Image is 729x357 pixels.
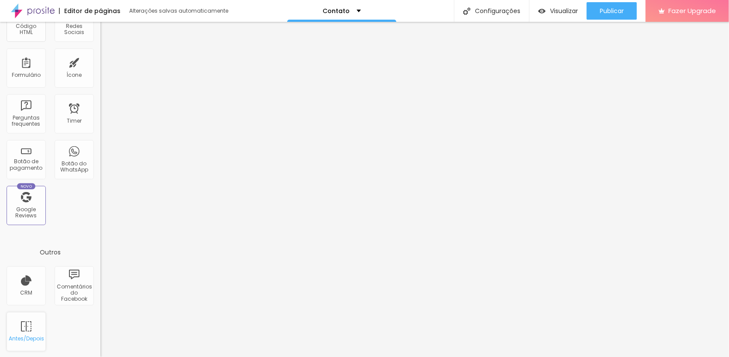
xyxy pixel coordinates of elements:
div: Novo [17,183,36,189]
div: Botão de pagamento [9,158,43,171]
button: Visualizar [530,2,587,20]
img: view-1.svg [538,7,546,15]
div: Alterações salvas automaticamente [129,8,230,14]
div: Comentários do Facebook [57,284,91,302]
div: Formulário [12,72,41,78]
img: Icone [463,7,471,15]
div: Botão do WhatsApp [57,161,91,173]
div: Editor de páginas [59,8,120,14]
div: CRM [20,290,32,296]
div: Timer [67,118,82,124]
span: Publicar [600,7,624,14]
div: Antes/Depois [9,336,43,342]
div: Ícone [67,72,82,78]
div: Google Reviews [9,206,43,219]
p: Contato [323,8,350,14]
iframe: Editor [100,22,729,357]
button: Publicar [587,2,637,20]
div: Código HTML [9,23,43,36]
div: Redes Sociais [57,23,91,36]
span: Visualizar [550,7,578,14]
div: Perguntas frequentes [9,115,43,127]
span: Fazer Upgrade [668,7,716,14]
